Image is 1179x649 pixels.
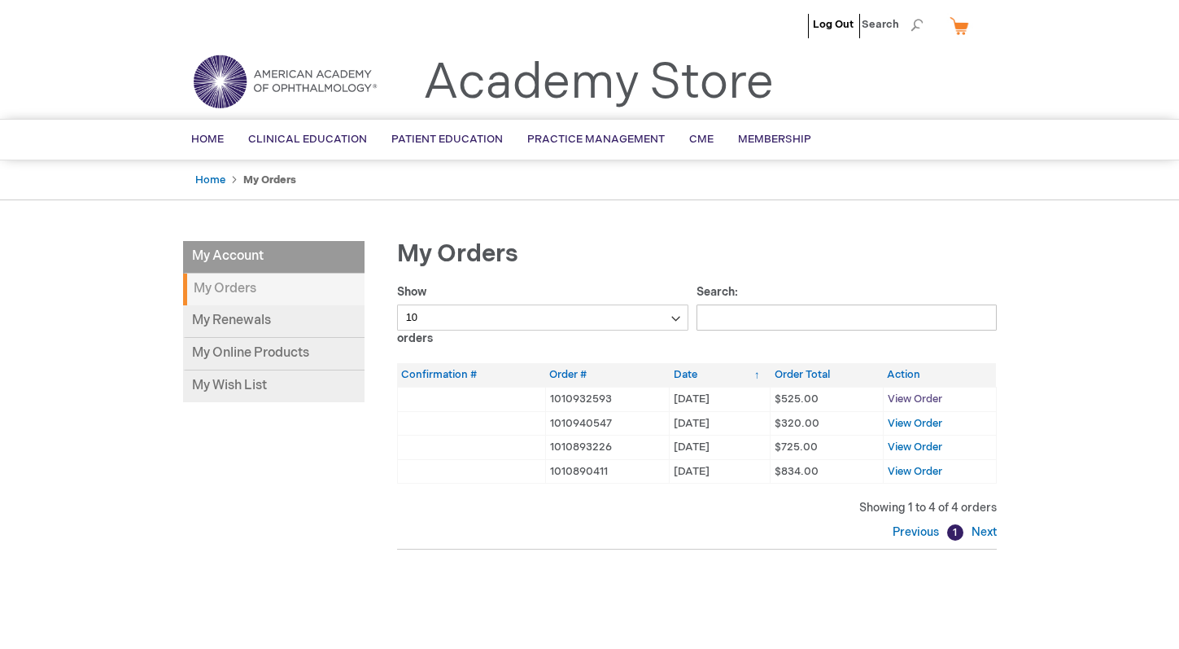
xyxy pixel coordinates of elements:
td: [DATE] [670,436,771,460]
span: CME [689,133,714,146]
a: Next [967,525,997,539]
span: Search [862,8,924,41]
a: Log Out [813,18,854,31]
a: View Order [888,465,942,478]
a: My Renewals [183,305,365,338]
select: Showorders [397,305,689,331]
input: Search: [696,305,997,331]
strong: My Orders [243,173,296,186]
div: Showing 1 to 4 of 4 orders [397,500,997,516]
th: Order #: activate to sort column ascending [545,363,670,387]
span: Membership [738,133,811,146]
th: Confirmation #: activate to sort column ascending [397,363,545,387]
th: Order Total: activate to sort column ascending [771,363,883,387]
td: [DATE] [670,411,771,436]
span: Patient Education [391,133,503,146]
label: Search: [696,285,997,324]
span: $320.00 [775,417,819,430]
th: Action: activate to sort column ascending [883,363,996,387]
td: 1010893226 [545,436,670,460]
label: Show orders [397,285,689,345]
a: My Wish List [183,371,365,402]
a: Previous [893,525,943,539]
span: Practice Management [527,133,665,146]
td: 1010890411 [545,459,670,484]
span: $725.00 [775,441,818,454]
span: Clinical Education [248,133,367,146]
a: My Online Products [183,338,365,371]
td: [DATE] [670,459,771,484]
span: My Orders [397,239,518,269]
a: View Order [888,441,942,454]
span: $525.00 [775,392,819,406]
span: $834.00 [775,465,819,478]
a: View Order [888,392,942,406]
a: View Order [888,417,942,430]
td: 1010940547 [545,411,670,436]
a: Home [195,173,225,186]
td: [DATE] [670,387,771,411]
span: Home [191,133,224,146]
strong: My Orders [183,274,365,305]
th: Date: activate to sort column ascending [670,363,771,387]
a: Academy Store [423,54,774,112]
td: 1010932593 [545,387,670,411]
a: 1 [947,524,963,541]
